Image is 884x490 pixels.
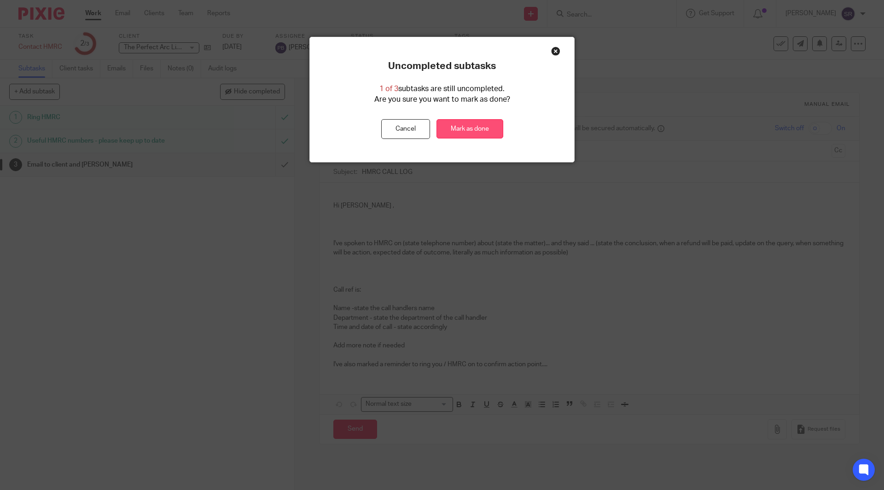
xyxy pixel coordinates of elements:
[388,60,496,72] p: Uncompleted subtasks
[436,119,503,139] a: Mark as done
[379,84,505,94] p: subtasks are still uncompleted.
[379,85,398,92] span: 1 of 3
[381,119,430,139] button: Cancel
[374,94,510,105] p: Are you sure you want to mark as done?
[551,46,560,56] div: Close this dialog window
